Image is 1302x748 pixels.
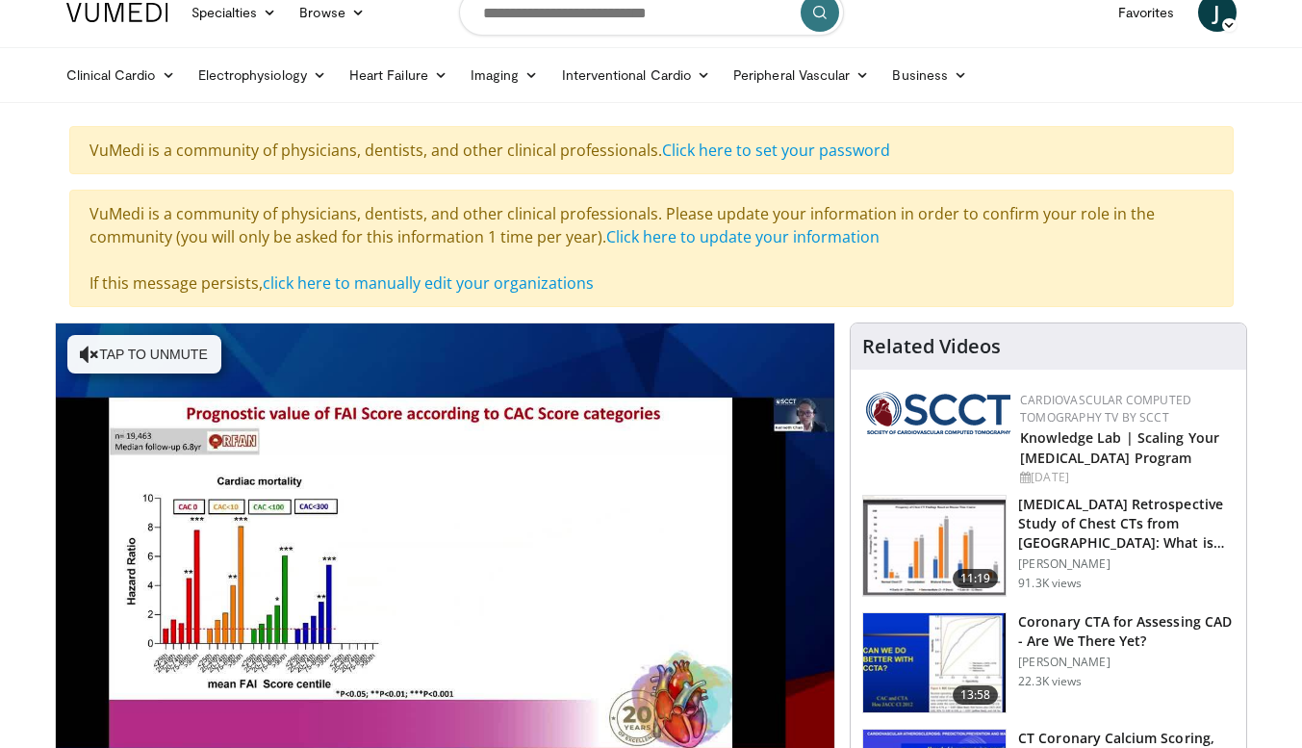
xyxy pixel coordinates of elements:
h3: Coronary CTA for Assessing CAD - Are We There Yet? [1018,612,1235,651]
p: [PERSON_NAME] [1018,655,1235,670]
a: Click here to set your password [662,140,890,161]
img: 34b2b9a4-89e5-4b8c-b553-8a638b61a706.150x105_q85_crop-smart_upscale.jpg [863,613,1006,713]
h4: Related Videos [862,335,1001,358]
p: 22.3K views [1018,674,1082,689]
span: 13:58 [953,685,999,705]
span: 11:19 [953,569,999,588]
a: 11:19 [MEDICAL_DATA] Retrospective Study of Chest CTs from [GEOGRAPHIC_DATA]: What is the Re… [PE... [862,495,1235,597]
a: Click here to update your information [606,226,880,247]
a: Business [881,56,979,94]
a: Heart Failure [338,56,459,94]
p: 91.3K views [1018,576,1082,591]
a: 13:58 Coronary CTA for Assessing CAD - Are We There Yet? [PERSON_NAME] 22.3K views [862,612,1235,714]
img: c2eb46a3-50d3-446d-a553-a9f8510c7760.150x105_q85_crop-smart_upscale.jpg [863,496,1006,596]
div: VuMedi is a community of physicians, dentists, and other clinical professionals. [69,126,1234,174]
a: Peripheral Vascular [722,56,881,94]
a: Knowledge Lab | Scaling Your [MEDICAL_DATA] Program [1020,428,1219,467]
p: [PERSON_NAME] [1018,556,1235,572]
a: Clinical Cardio [55,56,187,94]
a: Electrophysiology [187,56,338,94]
a: click here to manually edit your organizations [263,272,594,294]
a: Imaging [459,56,550,94]
h3: [MEDICAL_DATA] Retrospective Study of Chest CTs from [GEOGRAPHIC_DATA]: What is the Re… [1018,495,1235,553]
div: VuMedi is a community of physicians, dentists, and other clinical professionals. Please update yo... [69,190,1234,307]
button: Tap to unmute [67,335,221,374]
a: Interventional Cardio [550,56,723,94]
img: 51a70120-4f25-49cc-93a4-67582377e75f.png.150x105_q85_autocrop_double_scale_upscale_version-0.2.png [866,392,1010,434]
img: VuMedi Logo [66,3,168,22]
a: Cardiovascular Computed Tomography TV by SCCT [1020,392,1191,426]
div: [DATE] [1020,469,1231,486]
